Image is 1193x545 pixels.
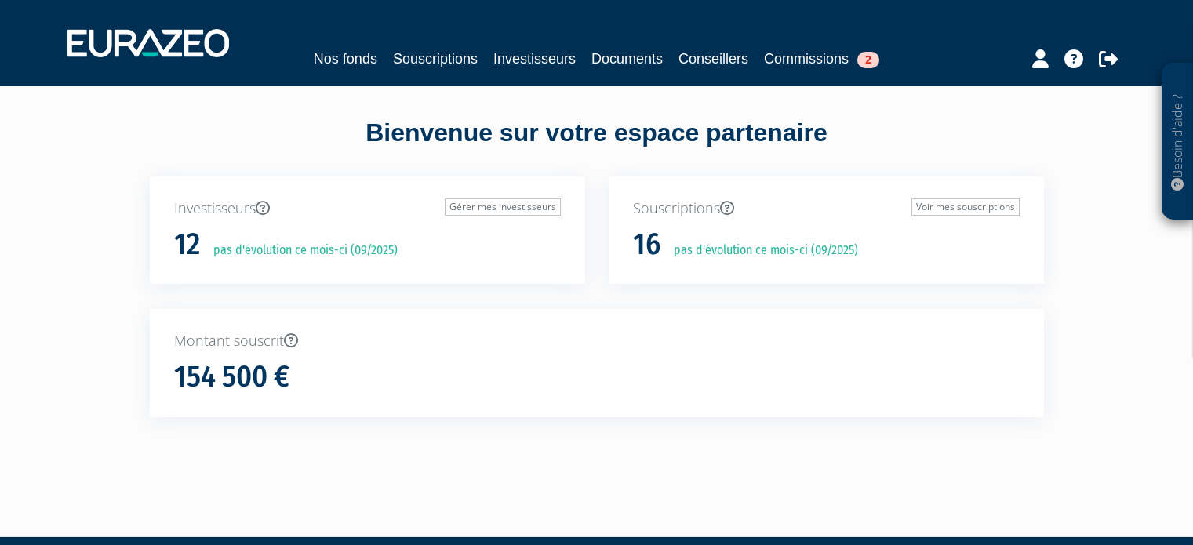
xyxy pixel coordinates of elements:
[633,228,660,261] h1: 16
[174,228,200,261] h1: 12
[764,48,879,70] a: Commissions2
[202,242,398,260] p: pas d'évolution ce mois-ci (09/2025)
[174,198,561,219] p: Investisseurs
[911,198,1020,216] a: Voir mes souscriptions
[393,48,478,70] a: Souscriptions
[633,198,1020,219] p: Souscriptions
[493,48,576,70] a: Investisseurs
[445,198,561,216] a: Gérer mes investisseurs
[591,48,663,70] a: Documents
[678,48,748,70] a: Conseillers
[857,52,879,68] span: 2
[314,48,377,70] a: Nos fonds
[67,29,229,57] img: 1732889491-logotype_eurazeo_blanc_rvb.png
[138,115,1056,176] div: Bienvenue sur votre espace partenaire
[663,242,858,260] p: pas d'évolution ce mois-ci (09/2025)
[1169,71,1187,213] p: Besoin d'aide ?
[174,361,289,394] h1: 154 500 €
[174,331,1020,351] p: Montant souscrit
